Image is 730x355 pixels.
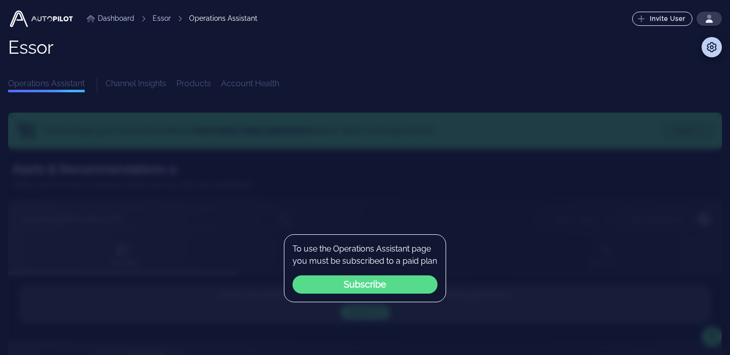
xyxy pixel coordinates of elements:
span: Invite User [639,15,686,23]
div: Operations Assistant [189,13,258,24]
img: Autopilot [8,9,75,29]
a: Dashboard [87,13,134,24]
button: Subscribe [293,275,437,294]
p: To use the Operations Assistant page you must be subscribed to a paid plan [293,243,437,267]
button: Invite User [632,12,692,26]
h1: Essor [8,37,54,57]
a: Essor [153,13,171,24]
